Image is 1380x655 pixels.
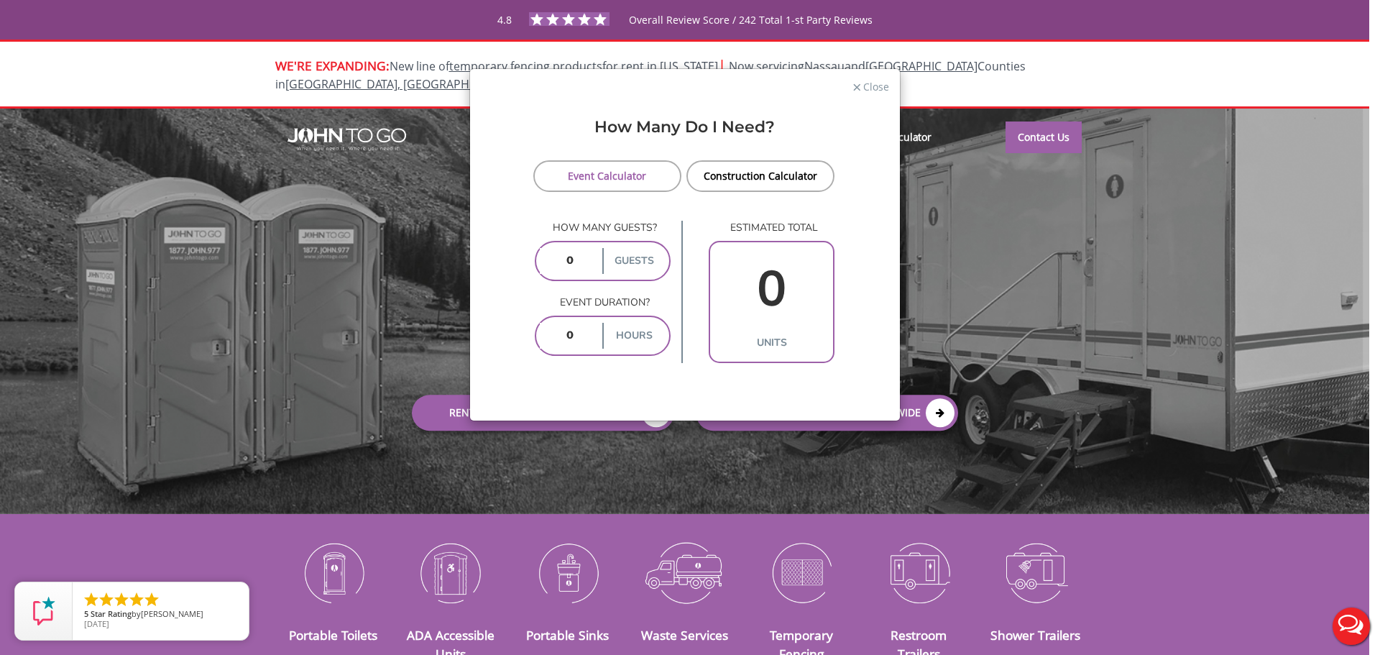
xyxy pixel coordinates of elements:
[98,591,115,608] li: 
[709,221,834,235] p: estimated total
[143,591,160,608] li: 
[113,591,130,608] li: 
[128,591,145,608] li: 
[141,608,203,619] span: [PERSON_NAME]
[540,323,599,349] input: 0
[29,597,58,626] img: Review Rating
[84,610,237,620] span: by
[714,330,829,356] label: units
[533,160,682,192] a: Event Calculator
[714,248,829,331] input: 0
[852,78,889,94] button: Close
[602,248,666,274] label: guests
[1322,597,1380,655] button: Live Chat
[535,296,671,310] p: Event duration?
[84,618,109,629] span: [DATE]
[852,75,862,97] span: ×
[862,78,889,92] span: Close
[91,608,132,619] span: Star Rating
[83,591,100,608] li: 
[84,608,88,619] span: 5
[686,160,835,192] a: Construction Calculator
[535,221,671,235] p: How many guests?
[602,323,666,349] label: hours
[540,248,599,274] input: 0
[481,116,889,160] div: How Many Do I Need?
